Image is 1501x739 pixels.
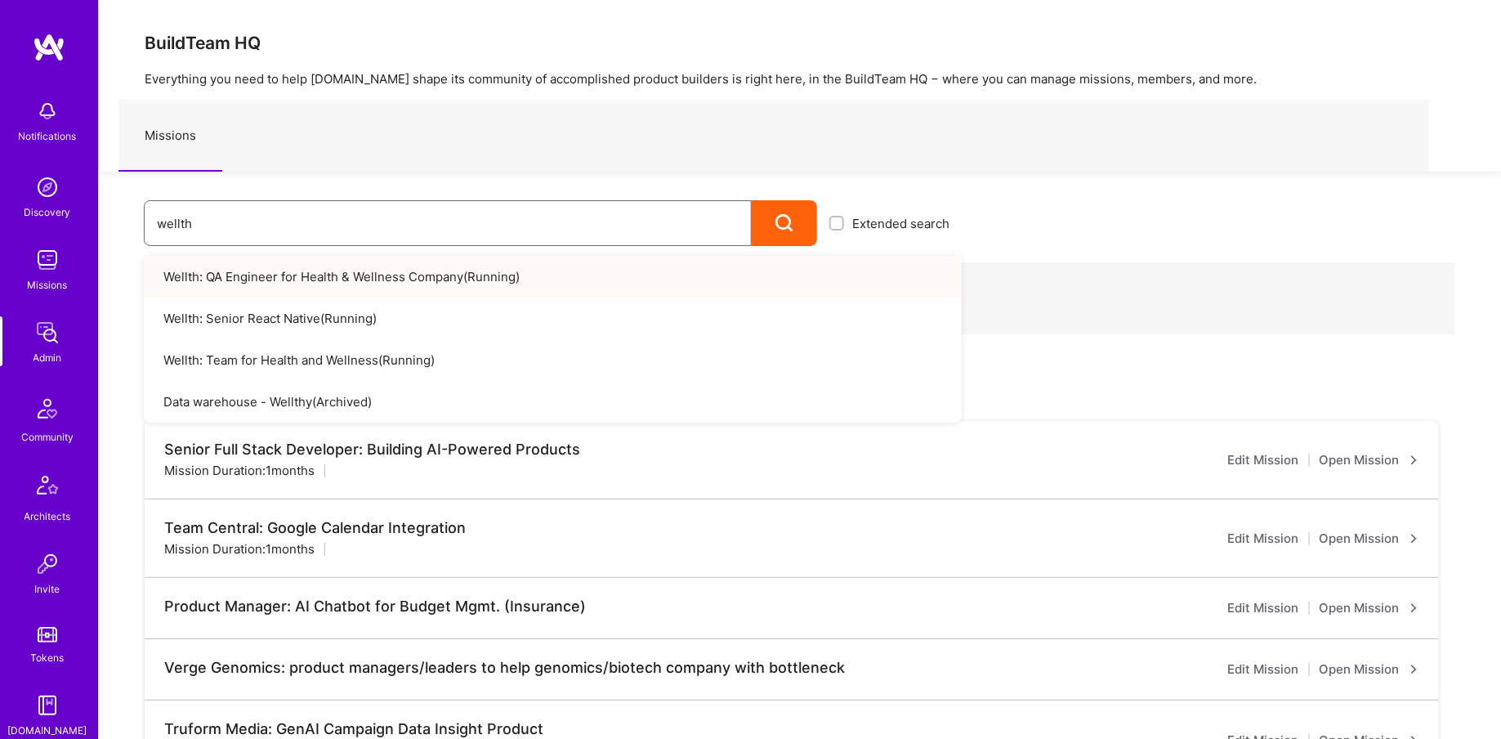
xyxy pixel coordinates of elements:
a: Data warehouse - Wellthy(Archived) [144,381,962,423]
a: Open Mission [1320,450,1419,470]
img: guide book [31,689,64,722]
img: Community [28,389,67,428]
a: Open Mission [1320,660,1419,679]
img: bell [31,95,64,128]
i: icon ArrowRight [1409,603,1419,613]
img: admin teamwork [31,316,64,349]
div: [DOMAIN_NAME] [8,722,87,739]
a: Edit Mission [1228,529,1299,549]
i: icon Search [775,214,794,233]
div: Team Central: Google Calendar Integration [164,519,466,537]
div: Notifications [19,128,77,145]
h3: BuildTeam HQ [145,33,1455,53]
img: Invite [31,548,64,580]
div: Product Manager: AI Chatbot for Budget Mgmt. (Insurance) [164,598,586,616]
a: Wellth: Team for Health and Wellness(Running) [144,339,962,381]
p: Everything you need to help [DOMAIN_NAME] shape its community of accomplished product builders is... [145,70,1455,87]
i: icon ArrowRight [1409,455,1419,465]
img: discovery [31,171,64,204]
a: Edit Mission [1228,598,1299,618]
div: Missions [28,276,68,293]
div: Verge Genomics: product managers/leaders to help genomics/biotech company with bottleneck [164,659,845,677]
div: Mission Duration: 1 months [164,540,315,558]
a: Wellth: Senior React Native(Running) [144,298,962,339]
a: Open Mission [1320,529,1419,549]
i: icon ArrowRight [1409,665,1419,674]
img: Architects [28,468,67,508]
div: Truform Media: GenAI Campaign Data Insight Product [164,720,543,738]
div: Discovery [25,204,71,221]
a: Edit Mission [1228,660,1299,679]
div: Tokens [31,649,65,666]
div: Community [21,428,74,446]
a: Missions [118,101,222,172]
a: Open Mission [1320,598,1419,618]
div: Senior Full Stack Developer: Building AI-Powered Products [164,441,580,459]
input: What type of mission are you looking for? [157,203,739,244]
a: Edit Mission [1228,450,1299,470]
div: Architects [25,508,71,525]
div: Mission Duration: 1 months [164,462,315,479]
img: tokens [38,627,57,643]
img: logo [33,33,65,62]
i: icon ArrowRight [1409,534,1419,544]
span: Extended search [852,215,949,232]
div: Invite [35,580,60,598]
a: Wellth: QA Engineer for Health & Wellness Company(Running) [144,256,962,298]
div: Admin [34,349,62,366]
img: teamwork [31,244,64,276]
